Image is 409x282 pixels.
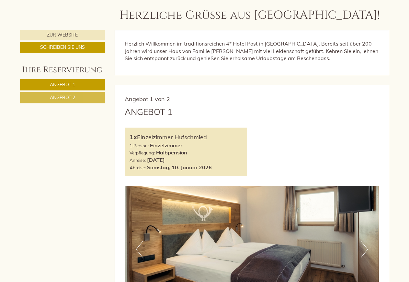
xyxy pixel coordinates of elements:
[20,42,105,53] a: Schreiben Sie uns
[130,157,146,163] small: Anreise:
[156,149,187,156] b: Halbpension
[130,150,155,155] small: Verpflegung:
[125,40,379,62] p: Herzlich Willkommen im traditionsreichen 4* Hotel Post in [GEOGRAPHIC_DATA]. Bereits seit über 20...
[130,132,242,142] div: Einzelzimmer Hufschmied
[136,241,143,257] button: Previous
[50,95,75,100] span: Angebot 2
[119,9,380,22] h1: Herzliche Grüße aus [GEOGRAPHIC_DATA]!
[147,164,212,171] b: Samstag, 10. Januar 2026
[50,82,75,88] span: Angebot 1
[150,142,182,149] b: Einzelzimmer
[361,241,368,257] button: Next
[20,30,105,40] a: Zur Website
[125,106,173,118] div: Angebot 1
[125,95,170,103] span: Angebot 1 von 2
[130,133,137,141] b: 1x
[130,165,146,170] small: Abreise:
[130,143,149,148] small: 1 Person:
[147,157,165,163] b: [DATE]
[20,64,105,76] div: Ihre Reservierung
